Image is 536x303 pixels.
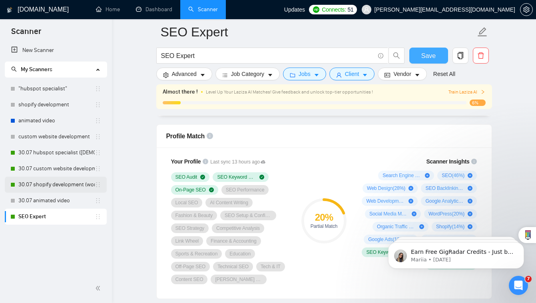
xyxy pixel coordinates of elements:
span: Job Category [231,70,264,78]
a: dashboardDashboard [136,6,172,13]
iframe: Intercom live chat [509,276,528,295]
span: right [480,90,485,94]
span: Level Up Your Laziza AI Matches! Give feedback and unlock top-tier opportunities ! [206,89,373,95]
span: Save [421,51,436,61]
span: Organic Traffic Growth ( 17 %) [377,223,416,230]
span: SEO Strategy [175,225,205,231]
button: Save [409,48,448,64]
button: barsJob Categorycaret-down [215,68,280,80]
span: AI Content Writing [210,199,248,206]
span: My Scanners [21,66,52,73]
a: 30.07 hubspot specialist ([DEMOGRAPHIC_DATA] - not for residents) [18,145,95,161]
li: 30.07 shopify development (worldwide) [5,177,107,193]
button: userClientcaret-down [329,68,375,80]
span: plus-circle [408,186,413,191]
span: Profile Match [166,133,205,140]
span: Scanner Insights [426,159,469,164]
span: Tech & IT [261,263,281,270]
span: My Scanners [11,66,52,73]
span: SEO Backlinking ( 25 %) [425,185,464,191]
button: folderJobscaret-down [283,68,326,80]
span: search [11,66,17,72]
span: 6% [470,100,486,106]
a: 30.07 shopify development (worldwide) [18,177,95,193]
span: Google Analytics ( 23 %) [425,198,464,204]
span: Finance & Accounting [211,238,257,244]
span: [PERSON_NAME] Link Building [215,276,262,283]
span: caret-down [362,72,368,78]
span: Client [345,70,359,78]
span: Sports & Recreation [175,251,218,257]
span: caret-down [267,72,273,78]
input: Scanner name... [161,22,476,42]
button: idcardVendorcaret-down [378,68,426,80]
span: Your Profile [171,158,201,165]
span: Search Engine Optimization ( 50 %) [383,172,422,179]
span: check-circle [200,175,205,179]
span: folder [290,72,295,78]
li: animated video [5,113,107,129]
span: Link Wheel [175,238,199,244]
span: plus-circle [412,211,416,216]
li: 30.07 custom website development [5,161,107,177]
a: setting [520,6,533,13]
span: caret-down [200,72,205,78]
span: Technical SEO [217,263,249,270]
span: plus-circle [468,173,472,178]
span: search [389,52,404,59]
span: holder [95,213,101,220]
li: custom website development [5,129,107,145]
span: holder [95,150,101,156]
span: info-circle [471,159,477,164]
span: holder [95,134,101,140]
span: bars [222,72,228,78]
span: Education [229,251,251,257]
span: SEO ( 46 %) [442,172,464,179]
button: settingAdvancedcaret-down [156,68,212,80]
span: check-circle [209,187,214,192]
input: Search Freelance Jobs... [161,51,375,61]
span: Web Development ( 25 %) [366,198,405,204]
span: Social Media Marketing ( 20 %) [369,211,408,217]
span: plus-circle [419,224,424,229]
li: "hubspot specialist" [5,81,107,97]
span: holder [95,118,101,124]
span: Google Ads ( 13 %) [368,236,405,243]
a: animated video [18,113,95,129]
a: searchScanner [188,6,218,13]
li: New Scanner [5,42,107,58]
span: Last sync 13 hours ago [210,158,265,166]
a: 30.07 custom website development [18,161,95,177]
span: info-circle [207,133,213,139]
span: Connects: [322,5,346,14]
li: 30.07 animated video [5,193,107,209]
span: info-circle [203,159,208,164]
span: double-left [95,284,103,292]
span: Jobs [299,70,311,78]
a: New Scanner [11,42,100,58]
span: Fashion & Beauty [175,212,213,219]
span: Local SEO [175,199,198,206]
span: plus-circle [468,224,472,229]
span: user [336,72,342,78]
span: Web Design ( 28 %) [367,185,405,191]
span: user [364,7,369,12]
span: WordPress ( 20 %) [428,211,464,217]
button: Train Laziza AI [448,88,485,96]
span: plus-circle [468,211,472,216]
span: Vendor [393,70,411,78]
span: 51 [348,5,354,14]
span: plus-circle [425,173,430,178]
button: setting [520,3,533,16]
span: delete [473,52,488,59]
li: shopify development [5,97,107,113]
span: plus-circle [468,186,472,191]
span: Competitive Analysis [216,225,260,231]
span: Content SEO [175,276,203,283]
